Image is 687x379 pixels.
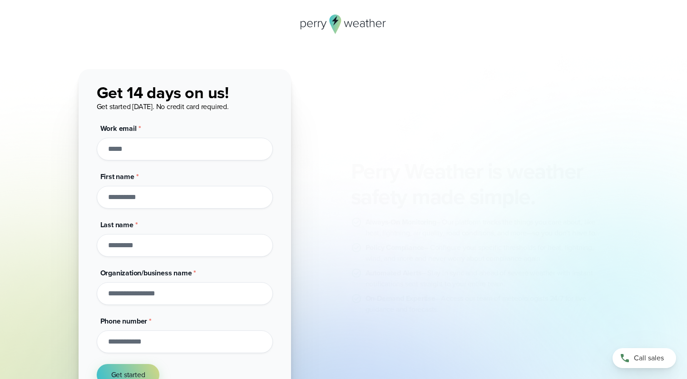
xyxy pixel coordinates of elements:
span: Call sales [634,353,664,364]
span: Organization/business name [100,268,192,278]
a: Call sales [613,348,676,368]
span: Get started [DATE]. No credit card required. [97,101,229,112]
span: Phone number [100,316,148,326]
span: Last name [100,219,133,230]
span: Work email [100,123,137,134]
span: Get 14 days on us! [97,80,229,105]
span: First name [100,171,134,182]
